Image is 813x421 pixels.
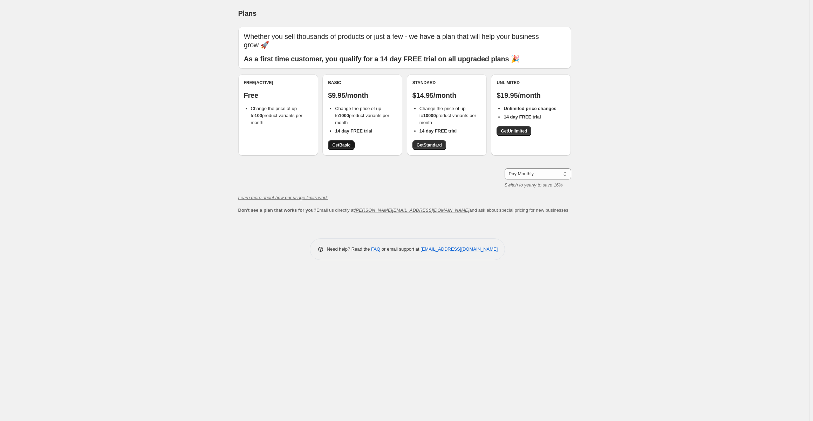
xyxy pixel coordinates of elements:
b: 14 day FREE trial [504,114,541,120]
span: or email support at [380,246,421,252]
b: 100 [254,113,262,118]
b: 14 day FREE trial [419,128,457,134]
b: Unlimited price changes [504,106,556,111]
span: Get Standard [417,142,442,148]
div: Free (Active) [244,80,313,86]
span: Need help? Read the [327,246,371,252]
a: [EMAIL_ADDRESS][DOMAIN_NAME] [421,246,498,252]
b: As a first time customer, you qualify for a 14 day FREE trial on all upgraded plans 🎉 [244,55,520,63]
a: GetStandard [412,140,446,150]
span: Change the price of up to product variants per month [251,106,302,125]
a: GetBasic [328,140,355,150]
span: Email us directly at and ask about special pricing for new businesses [238,208,568,213]
div: Unlimited [497,80,565,86]
i: Switch to yearly to save 16% [505,182,563,188]
a: [PERSON_NAME][EMAIL_ADDRESS][DOMAIN_NAME] [355,208,469,213]
p: Whether you sell thousands of products or just a few - we have a plan that will help your busines... [244,32,566,49]
a: GetUnlimited [497,126,531,136]
div: Basic [328,80,397,86]
span: Change the price of up to product variants per month [419,106,476,125]
span: Change the price of up to product variants per month [335,106,389,125]
div: Standard [412,80,481,86]
b: 1000 [339,113,349,118]
p: $9.95/month [328,91,397,100]
b: 10000 [423,113,436,118]
span: Get Basic [332,142,350,148]
p: Free [244,91,313,100]
b: 14 day FREE trial [335,128,372,134]
span: Get Unlimited [501,128,527,134]
p: $19.95/month [497,91,565,100]
a: Learn more about how our usage limits work [238,195,328,200]
span: Plans [238,9,257,17]
a: FAQ [371,246,380,252]
b: Don't see a plan that works for you? [238,208,316,213]
p: $14.95/month [412,91,481,100]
